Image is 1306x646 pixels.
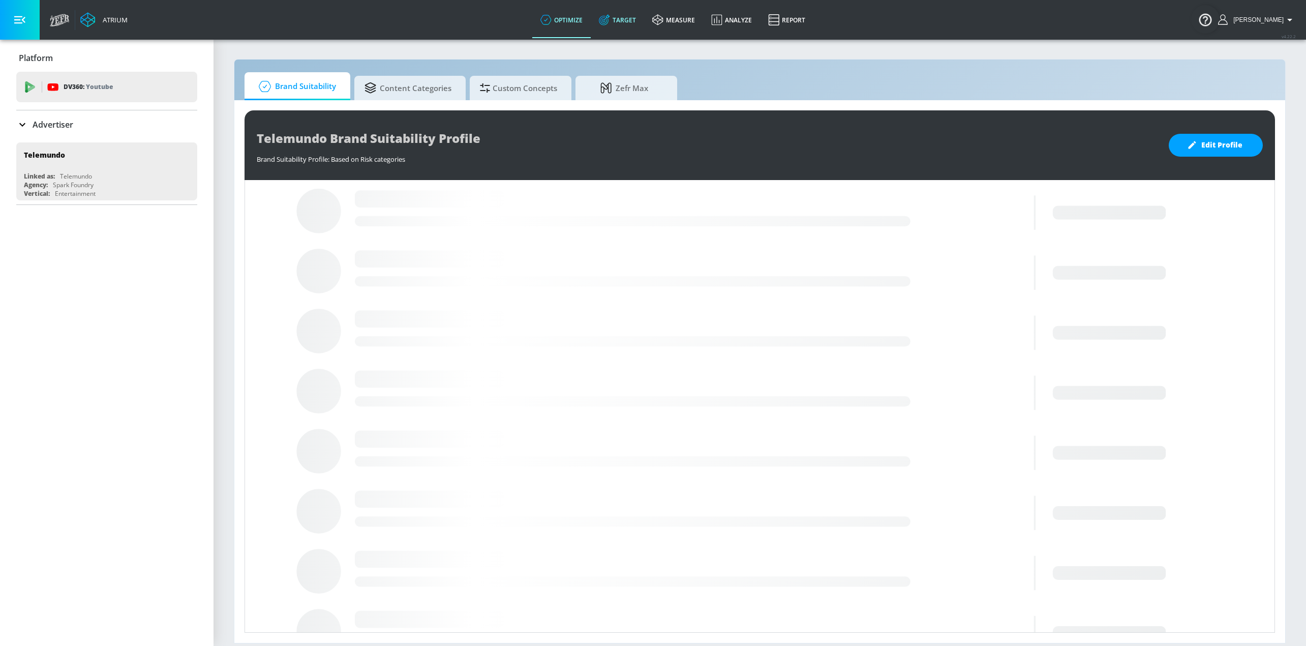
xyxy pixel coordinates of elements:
[86,81,113,92] p: Youtube
[586,76,663,100] span: Zefr Max
[33,119,73,130] p: Advertiser
[24,150,65,160] div: Telemundo
[1218,14,1296,26] button: [PERSON_NAME]
[16,110,197,139] div: Advertiser
[99,15,128,24] div: Atrium
[1191,5,1220,34] button: Open Resource Center
[703,2,760,38] a: Analyze
[24,181,48,189] div: Agency:
[1189,139,1242,152] span: Edit Profile
[19,52,53,64] p: Platform
[760,2,813,38] a: Report
[644,2,703,38] a: measure
[365,76,451,100] span: Content Categories
[1169,134,1263,157] button: Edit Profile
[80,12,128,27] a: Atrium
[1282,34,1296,39] span: v 4.22.2
[16,72,197,102] div: DV360: Youtube
[257,150,1159,164] div: Brand Suitability Profile: Based on Risk categories
[16,142,197,200] div: TelemundoLinked as:TelemundoAgency:Spark FoundryVertical:Entertainment
[53,181,94,189] div: Spark Foundry
[24,172,55,181] div: Linked as:
[480,76,557,100] span: Custom Concepts
[55,189,96,198] div: Entertainment
[60,172,92,181] div: Telemundo
[255,74,336,99] span: Brand Suitability
[16,44,197,72] div: Platform
[64,81,113,93] p: DV360:
[591,2,644,38] a: Target
[1229,16,1284,23] span: login as: justin.nim@zefr.com
[532,2,591,38] a: optimize
[24,189,50,198] div: Vertical:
